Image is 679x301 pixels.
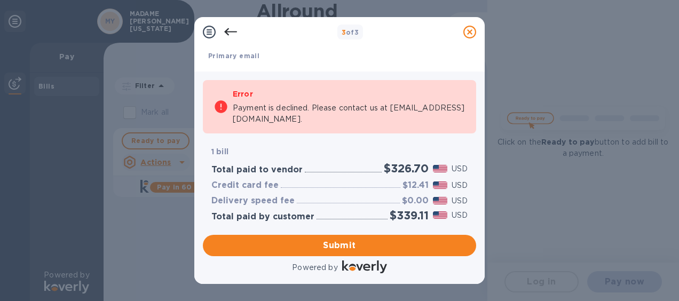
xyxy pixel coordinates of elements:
img: USD [433,165,447,172]
p: Payment is declined. Please contact us at [EMAIL_ADDRESS][DOMAIN_NAME]. [233,102,465,125]
span: Submit [211,239,468,252]
h3: Total paid by customer [211,212,314,222]
h3: Delivery speed fee [211,196,295,206]
b: Primary email [208,52,259,60]
button: Submit [203,235,476,256]
img: USD [433,211,447,219]
h2: $326.70 [384,162,429,175]
b: 1 bill [211,147,228,156]
img: USD [433,197,447,204]
p: USD [452,195,468,207]
img: Logo [342,260,387,273]
img: USD [433,181,447,189]
p: Powered by [292,262,337,273]
h3: $12.41 [402,180,429,191]
p: USD [452,180,468,191]
p: USD [452,210,468,221]
h2: $339.11 [390,209,429,222]
span: 3 [342,28,346,36]
h3: Total paid to vendor [211,165,303,175]
input: Enter your primary name [208,61,464,77]
b: of 3 [342,28,359,36]
p: USD [452,163,468,175]
b: Error [233,90,253,98]
h3: $0.00 [402,196,429,206]
h3: Credit card fee [211,180,279,191]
